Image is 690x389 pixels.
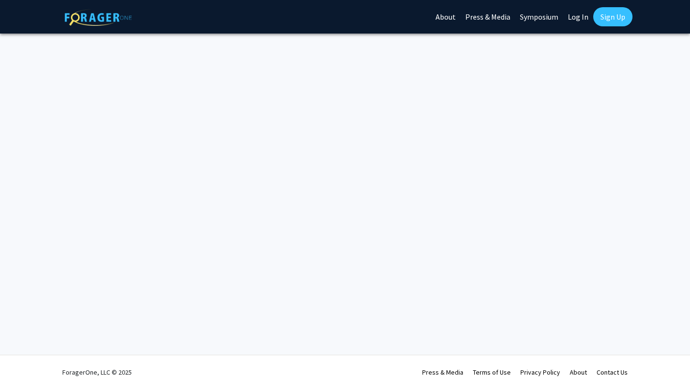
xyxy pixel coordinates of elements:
a: Press & Media [422,368,463,377]
a: Sign Up [593,7,632,26]
a: About [570,368,587,377]
a: Terms of Use [473,368,511,377]
a: Contact Us [597,368,628,377]
img: ForagerOne Logo [65,9,132,26]
div: ForagerOne, LLC © 2025 [62,355,132,389]
a: Privacy Policy [520,368,560,377]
